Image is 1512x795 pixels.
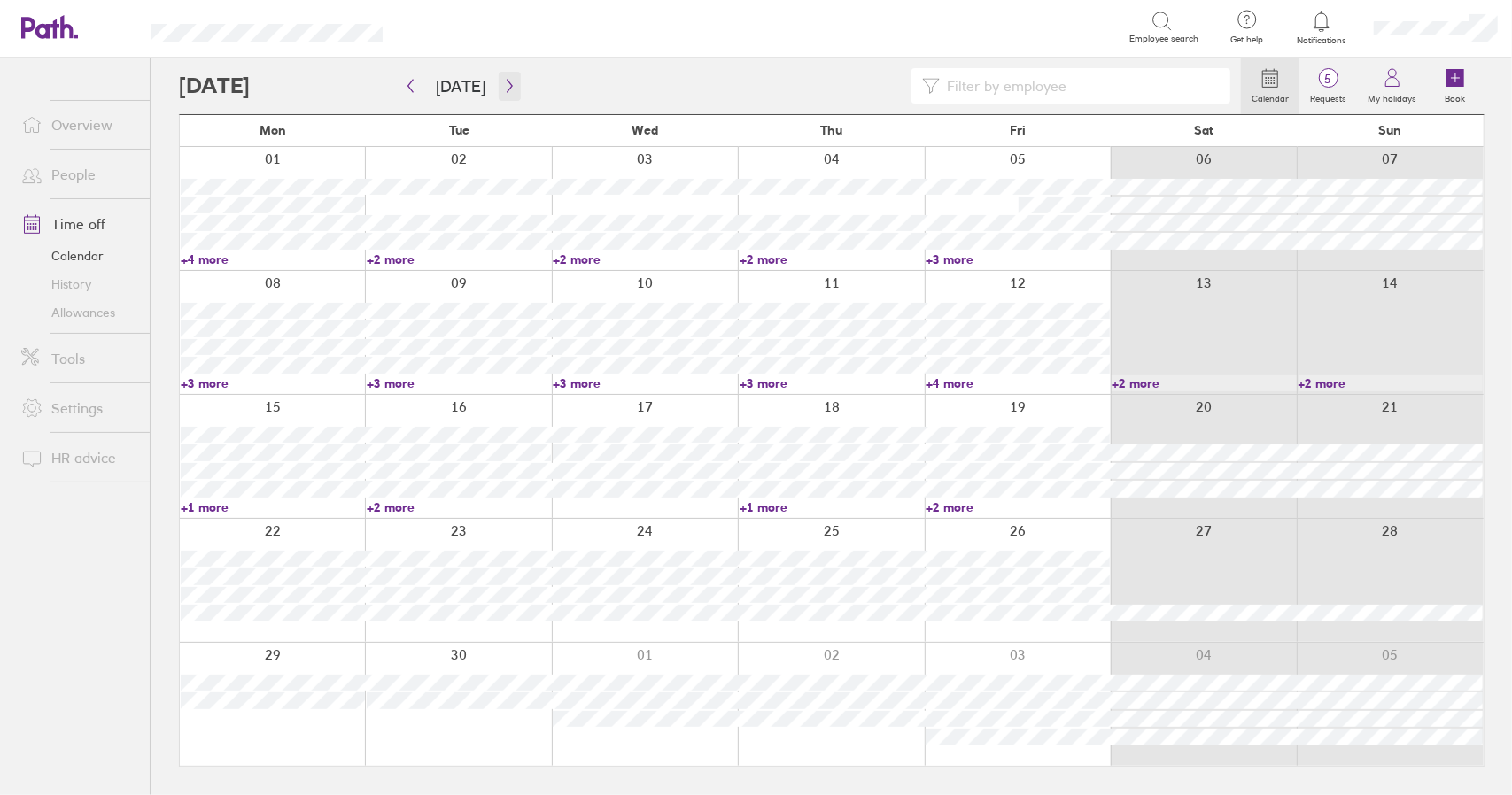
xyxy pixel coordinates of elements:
a: +3 more [367,375,551,391]
span: Mon [260,123,286,137]
a: +2 more [367,251,551,267]
a: +2 more [740,251,924,267]
span: Get help [1218,35,1276,45]
span: Sat [1194,123,1213,137]
a: Calendar [1241,58,1299,114]
a: +1 more [740,499,924,515]
a: Settings [7,390,150,426]
a: Calendar [7,242,150,270]
a: 5Requests [1299,58,1357,114]
a: +2 more [1299,375,1483,391]
a: History [7,270,150,298]
a: +2 more [926,499,1110,515]
a: Book [1427,58,1484,114]
a: +2 more [553,251,737,267]
a: +3 more [553,375,737,391]
label: My holidays [1357,89,1427,104]
span: Employee search [1129,34,1198,44]
input: Filter by employee [940,69,1220,103]
span: Notifications [1293,35,1351,46]
a: +3 more [926,251,1110,267]
label: Requests [1299,89,1357,104]
a: My holidays [1357,58,1427,114]
span: Sun [1379,123,1402,137]
a: +4 more [181,251,365,267]
a: +2 more [1112,375,1296,391]
a: Tools [7,341,150,376]
span: Tue [449,123,469,137]
a: Time off [7,206,150,242]
span: 5 [1299,72,1357,86]
label: Calendar [1241,89,1299,104]
a: +3 more [740,375,924,391]
span: Wed [632,123,659,137]
a: HR advice [7,440,150,475]
a: People [7,157,150,192]
a: +4 more [926,375,1110,391]
label: Book [1435,89,1477,104]
a: +3 more [181,375,365,391]
a: +2 more [367,499,551,515]
span: Thu [820,123,842,137]
a: Overview [7,107,150,143]
a: Notifications [1293,9,1351,46]
div: Search [430,19,476,35]
span: Fri [1010,123,1026,137]
a: +1 more [181,499,365,515]
button: [DATE] [422,72,500,101]
a: Allowances [7,298,150,327]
